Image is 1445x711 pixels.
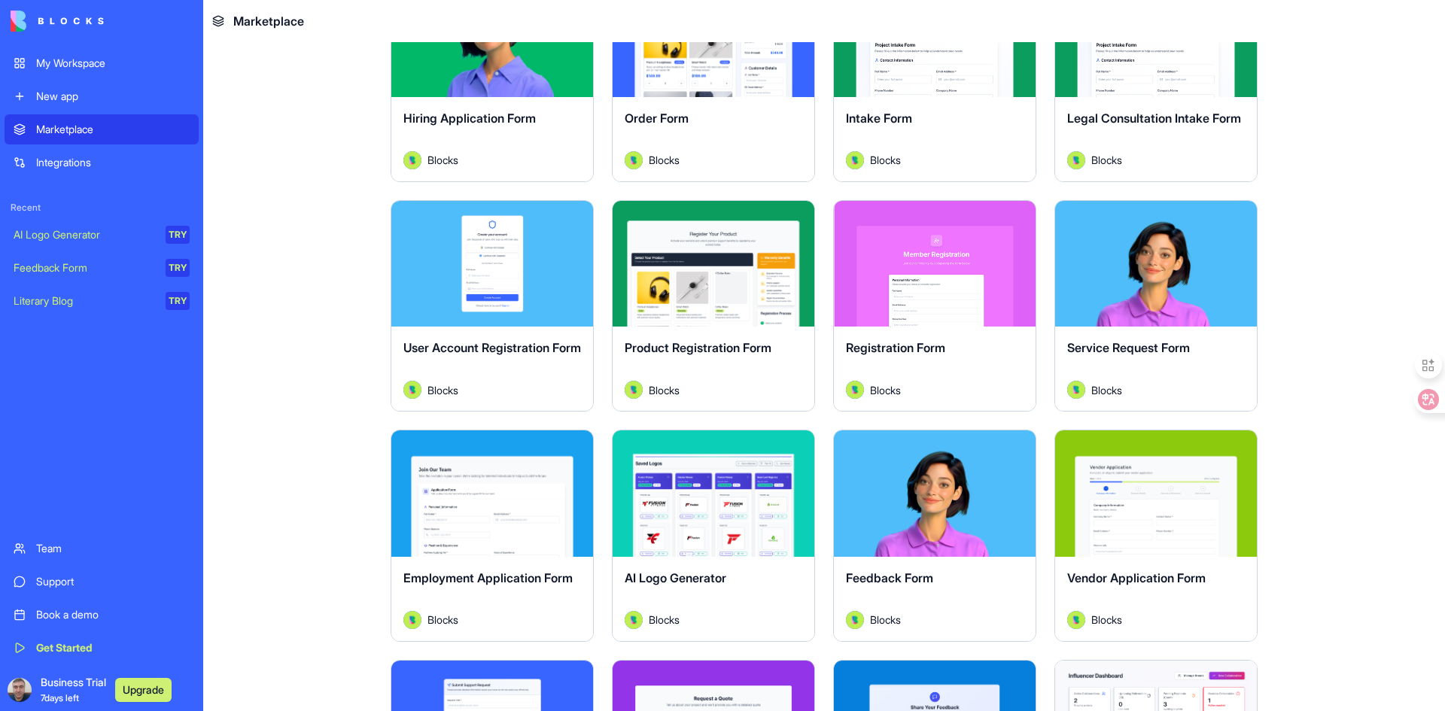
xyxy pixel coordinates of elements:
[1067,111,1241,126] span: Legal Consultation Intake Form
[403,111,536,126] span: Hiring Application Form
[625,151,643,169] img: Avatar
[870,612,901,627] span: Blocks
[5,633,199,663] a: Get Started
[36,89,190,104] div: New app
[403,381,421,399] img: Avatar
[846,111,912,126] span: Intake Form
[846,381,864,399] img: Avatar
[1091,612,1122,627] span: Blocks
[391,200,594,412] a: User Account Registration FormAvatarBlocks
[36,607,190,622] div: Book a demo
[115,678,172,702] button: Upgrade
[403,570,573,585] span: Employment Application Form
[1054,430,1258,642] a: Vendor Application FormAvatarBlocks
[11,11,104,32] img: logo
[625,381,643,399] img: Avatar
[427,152,458,168] span: Blocks
[625,611,643,629] img: Avatar
[36,640,190,655] div: Get Started
[5,202,199,214] span: Recent
[36,155,190,170] div: Integrations
[1067,151,1085,169] img: Avatar
[1091,382,1122,398] span: Blocks
[166,259,190,277] div: TRY
[5,600,199,630] a: Book a demo
[14,293,155,308] div: Literary Blog
[870,382,901,398] span: Blocks
[846,611,864,629] img: Avatar
[1067,340,1190,355] span: Service Request Form
[5,567,199,597] a: Support
[1067,611,1085,629] img: Avatar
[1067,381,1085,399] img: Avatar
[5,220,199,250] a: AI Logo GeneratorTRY
[833,430,1036,642] a: Feedback FormAvatarBlocks
[166,226,190,244] div: TRY
[166,292,190,310] div: TRY
[846,151,864,169] img: Avatar
[427,612,458,627] span: Blocks
[1054,200,1258,412] a: Service Request FormAvatarBlocks
[5,147,199,178] a: Integrations
[5,533,199,564] a: Team
[14,227,155,242] div: AI Logo Generator
[5,81,199,111] a: New app
[649,382,680,398] span: Blocks
[8,678,32,702] img: ACg8ocK1dUOxhoj8NuXmRo86eOf25Ffyb41mF3Rz2cmqrLAeLMOlTvPR=s96-c
[5,48,199,78] a: My Workspace
[625,340,771,355] span: Product Registration Form
[41,675,106,705] span: Business Trial
[36,541,190,556] div: Team
[625,111,689,126] span: Order Form
[625,570,726,585] span: AI Logo Generator
[14,260,155,275] div: Feedback Form
[403,340,581,355] span: User Account Registration Form
[403,611,421,629] img: Avatar
[1091,152,1122,168] span: Blocks
[870,152,901,168] span: Blocks
[403,151,421,169] img: Avatar
[36,56,190,71] div: My Workspace
[612,200,815,412] a: Product Registration FormAvatarBlocks
[5,253,199,283] a: Feedback FormTRY
[5,114,199,144] a: Marketplace
[36,574,190,589] div: Support
[41,692,79,703] span: 7 days left
[233,12,304,30] span: Marketplace
[1067,570,1206,585] span: Vendor Application Form
[427,382,458,398] span: Blocks
[649,152,680,168] span: Blocks
[833,200,1036,412] a: Registration FormAvatarBlocks
[391,430,594,642] a: Employment Application FormAvatarBlocks
[612,430,815,642] a: AI Logo GeneratorAvatarBlocks
[846,570,933,585] span: Feedback Form
[649,612,680,627] span: Blocks
[36,122,190,137] div: Marketplace
[5,286,199,316] a: Literary BlogTRY
[846,340,945,355] span: Registration Form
